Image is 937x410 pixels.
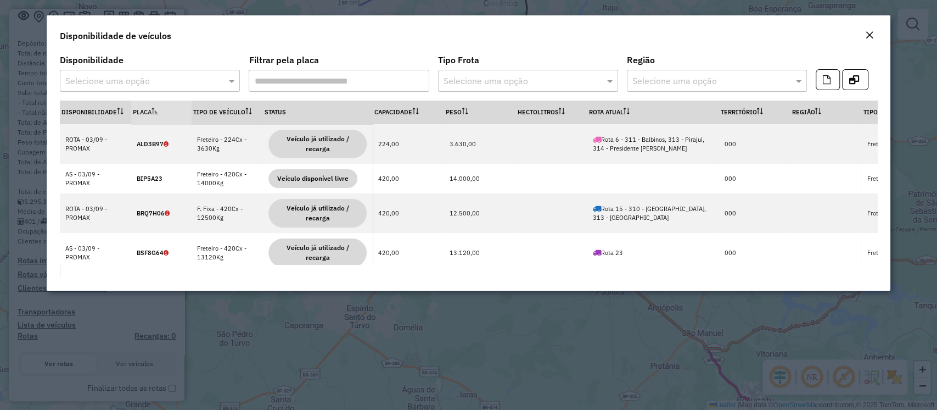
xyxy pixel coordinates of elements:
[373,124,444,164] td: 224,00
[137,140,164,148] strong: ALD3B97
[373,193,444,233] td: 420,00
[192,193,263,233] td: F. Fixa - 420Cx - 12500Kg
[592,204,712,223] div: Rota 15 - 310 - [GEOGRAPHIC_DATA], 313 - [GEOGRAPHIC_DATA]
[444,124,515,164] td: 3.630,00
[862,29,877,43] button: Close
[164,250,169,256] i: Veículo já utilizado na(s) sessão(ões): 1258287
[592,248,712,258] div: Rota 23
[515,101,587,124] th: Hectolitros
[60,124,131,164] td: ROTA - 03/09 - PROMAX
[865,31,874,40] em: Fechar
[719,233,790,273] td: 000
[444,193,515,233] td: 12.500,00
[60,233,131,273] td: AS - 03/09 - PROMAX
[592,135,712,153] div: Rota 6 - 311 - Balbinos, 313 - Pirajuí, 314 - Presidente [PERSON_NAME]
[137,175,162,182] strong: BIP5A23
[268,130,367,158] span: Veículo já utilizado / recarga
[627,53,655,67] label: Região
[719,101,790,124] th: Território
[192,124,263,164] td: Freteiro - 224Cx - 3630Kg
[192,164,263,193] td: Freteiro - 420Cx - 14000Kg
[373,164,444,193] td: 420,00
[861,193,933,233] td: Frota Fixa
[60,164,131,193] td: AS - 03/09 - PROMAX
[137,249,164,257] strong: BSF8G64
[164,141,169,147] i: Veículo já utilizado na(s) sessão(ões): 1258287
[861,101,933,124] th: Tipo Frota
[444,101,515,124] th: Peso
[268,169,357,188] span: Veículo disponível livre
[60,101,131,124] th: Disponibilidade
[719,124,790,164] td: 000
[861,164,933,193] td: Freteiro
[861,124,933,164] td: Freteiro
[268,199,367,228] span: Veículo já utilizado / recarga
[60,53,124,67] label: Disponibilidade
[861,233,933,273] td: Freteiro
[719,193,790,233] td: 000
[719,164,790,193] td: 000
[60,29,171,42] h4: Disponibilidade de veículos
[790,101,861,124] th: Região
[587,101,719,124] th: Rota Atual
[373,101,444,124] th: Capacidade
[444,164,515,193] td: 14.000,00
[192,101,263,124] th: Tipo de veículo
[137,209,165,217] strong: BRQ7H06
[263,101,373,124] th: Status
[373,233,444,273] td: 420,00
[249,53,318,67] label: Filtrar pela placa
[438,53,479,67] label: Tipo Frota
[444,233,515,273] td: 13.120,00
[192,233,263,273] td: Freteiro - 420Cx - 13120Kg
[165,210,170,217] i: Veículo já utilizado na(s) sessão(ões): 1258287
[60,193,131,233] td: ROTA - 03/09 - PROMAX
[131,101,192,124] th: Placa
[268,239,367,267] span: Veículo já utilizado / recarga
